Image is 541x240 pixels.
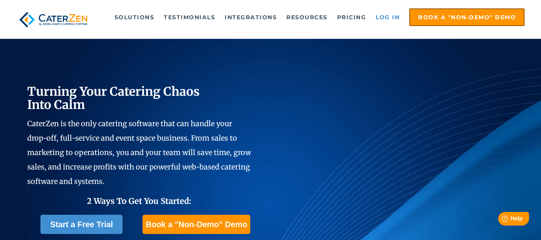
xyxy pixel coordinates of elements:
[333,9,370,25] a: Pricing
[282,9,332,25] a: Resources
[40,215,123,234] a: Start a Free Trial
[143,215,250,234] a: Book a "Non-Demo" Demo
[372,9,404,25] a: Log in
[87,196,191,206] span: 2 Ways To Get You Started:
[16,8,91,31] img: caterzen
[27,84,200,112] span: Turning Your Catering Chaos Into Calm
[470,209,532,231] iframe: Help widget launcher
[103,8,525,26] div: Navigation Menu
[160,9,219,25] a: Testimonials
[409,8,525,26] a: Book a "Non-Demo" Demo
[221,9,281,25] a: Integrations
[111,9,159,25] a: Solutions
[27,119,251,186] span: CaterZen is the only catering software that can handle your drop-off, full-service and event spac...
